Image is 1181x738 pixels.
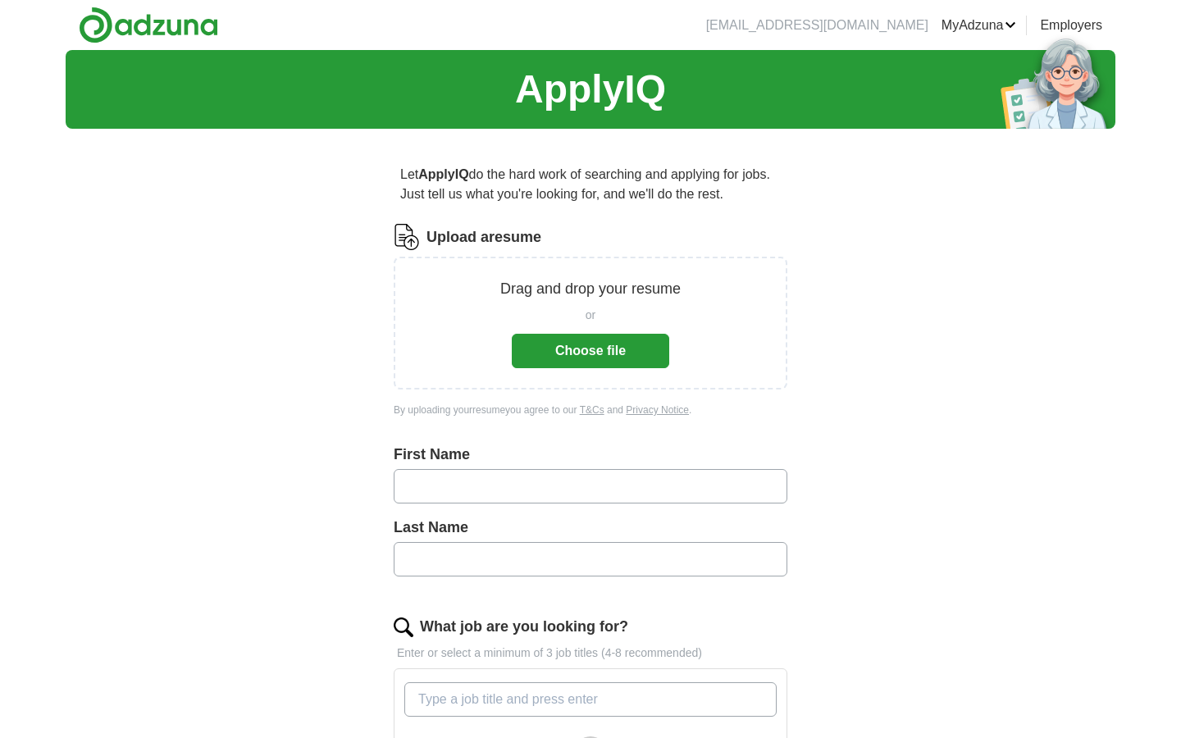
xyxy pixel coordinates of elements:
label: Last Name [394,517,787,539]
a: Employers [1040,16,1102,35]
li: [EMAIL_ADDRESS][DOMAIN_NAME] [706,16,928,35]
p: Let do the hard work of searching and applying for jobs. Just tell us what you're looking for, an... [394,158,787,211]
input: Type a job title and press enter [404,682,777,717]
label: Upload a resume [426,226,541,248]
label: What job are you looking for? [420,616,628,638]
strong: ApplyIQ [418,167,468,181]
p: Drag and drop your resume [500,278,681,300]
button: Choose file [512,334,669,368]
a: T&Cs [580,404,604,416]
div: By uploading your resume you agree to our and . [394,403,787,417]
p: Enter or select a minimum of 3 job titles (4-8 recommended) [394,645,787,662]
a: MyAdzuna [942,16,1017,35]
label: First Name [394,444,787,466]
img: search.png [394,617,413,637]
img: Adzuna logo [79,7,218,43]
a: Privacy Notice [626,404,689,416]
h1: ApplyIQ [515,60,666,119]
img: CV Icon [394,224,420,250]
span: or [586,307,595,324]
